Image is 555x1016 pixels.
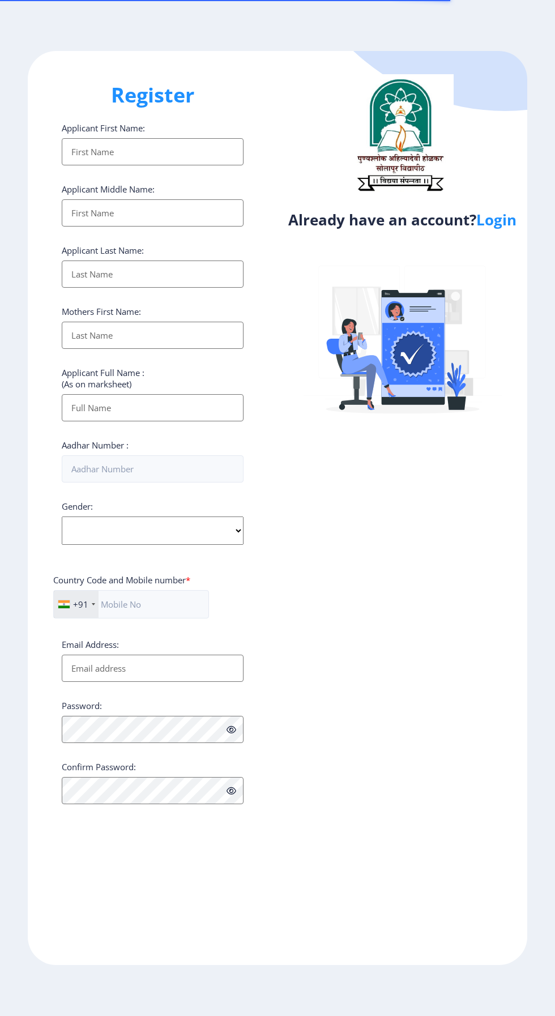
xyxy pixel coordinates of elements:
[62,122,145,134] label: Applicant First Name:
[62,761,136,772] label: Confirm Password:
[62,261,244,288] input: Last Name
[62,455,244,483] input: Aadhar Number
[62,655,244,682] input: Email address
[54,591,99,618] div: India (भारत): +91
[62,322,244,349] input: Last Name
[62,245,144,256] label: Applicant Last Name:
[62,183,155,195] label: Applicant Middle Name:
[62,700,102,711] label: Password:
[62,501,93,512] label: Gender:
[62,82,244,109] h1: Register
[62,199,244,227] input: First Name
[62,138,244,165] input: First Name
[62,306,141,317] label: Mothers First Name:
[53,590,209,618] input: Mobile No
[62,394,244,421] input: Full Name
[286,211,519,229] h4: Already have an account?
[62,439,129,451] label: Aadhar Number :
[62,367,144,390] label: Applicant Full Name : (As on marksheet)
[53,574,190,586] label: Country Code and Mobile number
[346,74,454,195] img: logo
[304,244,502,442] img: Verified-rafiki.svg
[476,210,516,230] a: Login
[73,599,88,610] div: +91
[62,639,119,650] label: Email Address:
